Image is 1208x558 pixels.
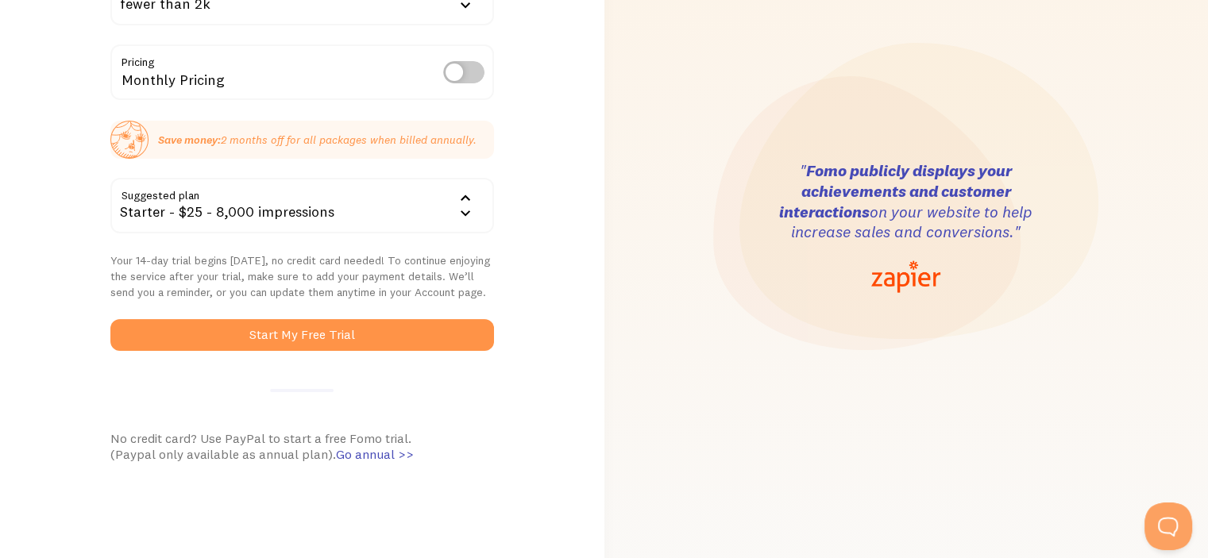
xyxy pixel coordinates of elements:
div: Starter - $25 - 8,000 impressions [110,178,494,233]
div: Monthly Pricing [110,44,494,102]
span: Go annual >> [336,446,414,462]
button: Start My Free Trial [110,319,494,351]
strong: Fomo publicly displays your achievements and customer interactions [779,160,1012,221]
h3: " on your website to help increase sales and conversions." [779,160,1033,242]
p: Your 14-day trial begins [DATE], no credit card needed! To continue enjoying the service after yo... [110,252,494,300]
strong: Save money: [158,133,221,147]
img: zapier-logo-67829435118c75c76cb2dd6da18087269b6957094811fad6c81319a220d8a412.png [871,261,940,293]
div: No credit card? Use PayPal to start a free Fomo trial. (Paypal only available as annual plan). [110,430,494,462]
p: 2 months off for all packages when billed annually. [158,132,477,148]
iframe: Help Scout Beacon - Open [1144,502,1192,550]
